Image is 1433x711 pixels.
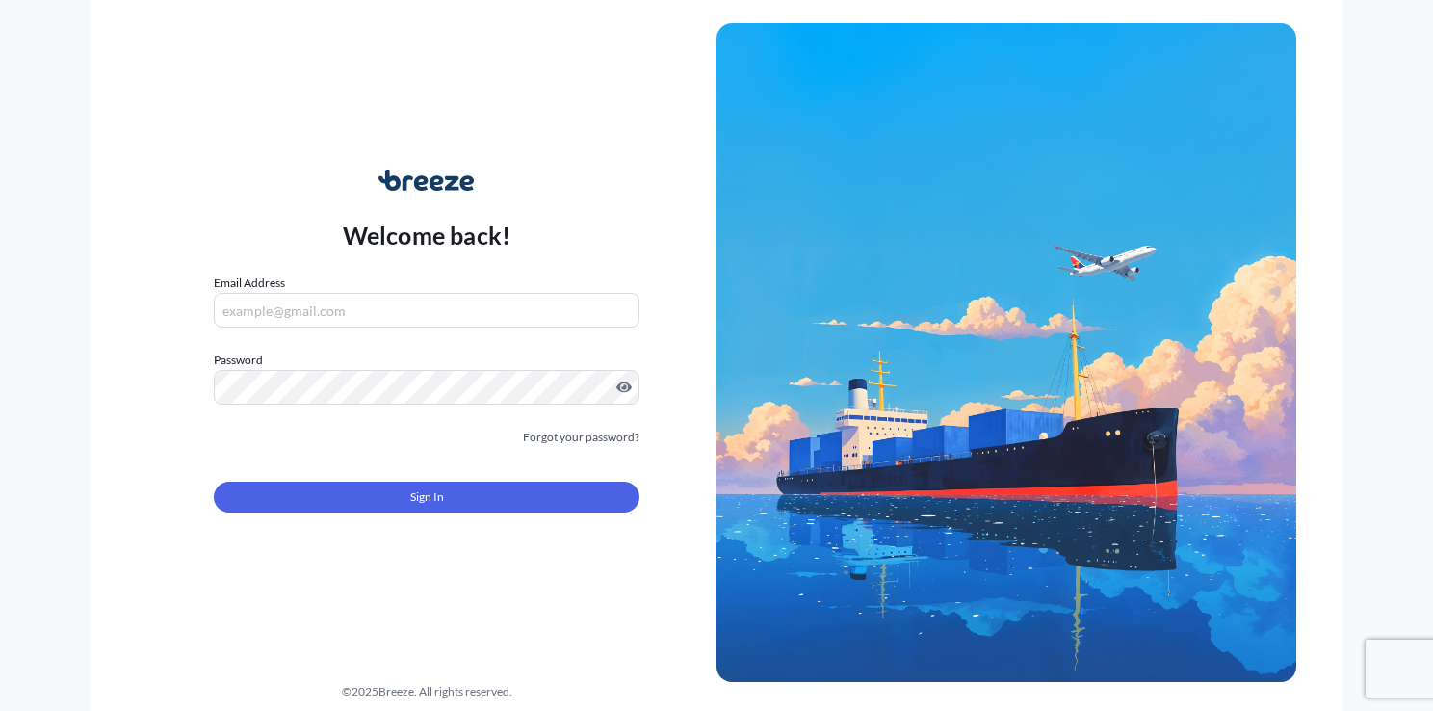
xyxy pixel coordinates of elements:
[214,482,639,513] button: Sign In
[214,274,285,293] label: Email Address
[343,220,511,250] p: Welcome back!
[410,487,444,507] span: Sign In
[214,293,639,328] input: example@gmail.com
[523,428,639,447] a: Forgot your password?
[214,351,639,370] label: Password
[616,380,632,395] button: Show password
[137,682,716,701] div: © 2025 Breeze. All rights reserved.
[716,23,1296,682] img: Ship illustration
